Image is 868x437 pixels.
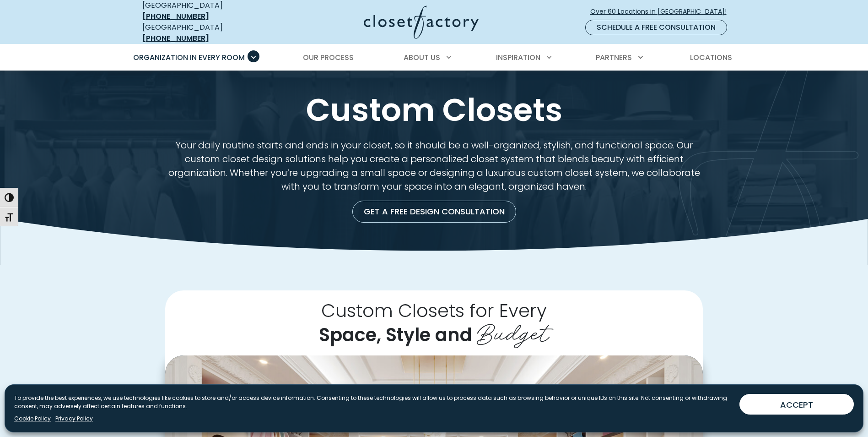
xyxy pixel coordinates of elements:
[14,394,732,410] p: To provide the best experiences, we use technologies like cookies to store and/or access device i...
[142,22,275,44] div: [GEOGRAPHIC_DATA]
[739,394,854,415] button: ACCEPT
[364,5,479,39] img: Closet Factory Logo
[319,322,472,348] span: Space, Style and
[14,415,51,423] a: Cookie Policy
[404,52,440,63] span: About Us
[321,298,547,323] span: Custom Closets for Every
[496,52,540,63] span: Inspiration
[590,4,734,20] a: Over 60 Locations in [GEOGRAPHIC_DATA]!
[590,7,734,16] span: Over 60 Locations in [GEOGRAPHIC_DATA]!
[596,52,632,63] span: Partners
[690,52,732,63] span: Locations
[352,201,516,223] a: Get a Free Design Consultation
[165,138,703,193] p: Your daily routine starts and ends in your closet, so it should be a well-organized, stylish, and...
[585,20,727,35] a: Schedule a Free Consultation
[127,45,742,71] nav: Primary Menu
[142,11,209,22] a: [PHONE_NUMBER]
[133,52,245,63] span: Organization in Every Room
[477,312,549,349] span: Budget
[55,415,93,423] a: Privacy Policy
[303,52,354,63] span: Our Process
[140,93,728,127] h1: Custom Closets
[142,33,209,44] a: [PHONE_NUMBER]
